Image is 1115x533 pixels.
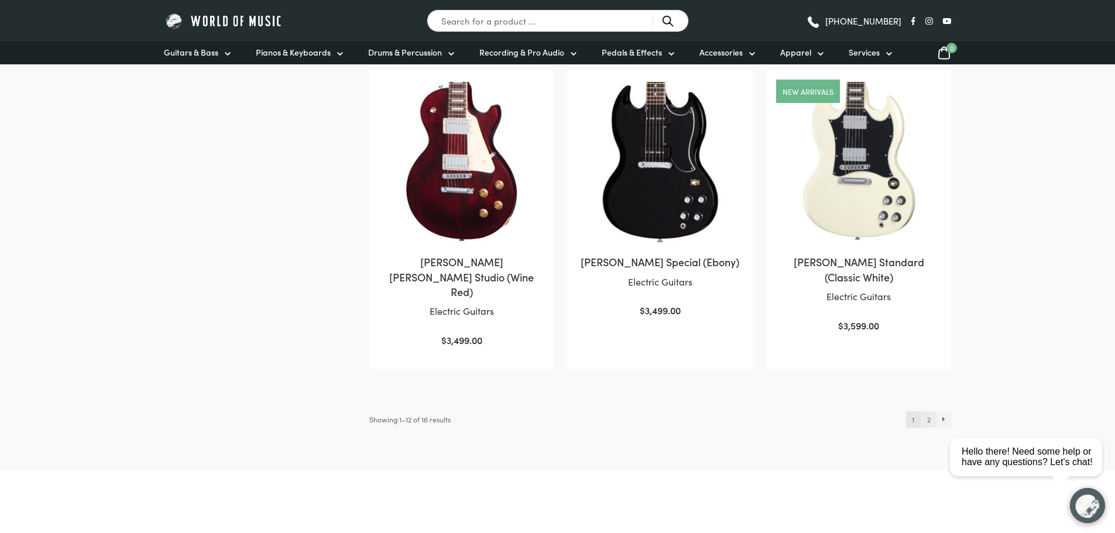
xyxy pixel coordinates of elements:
[579,82,740,243] img: Gibson SG Special Ebony body view
[825,16,901,25] span: [PHONE_NUMBER]
[906,411,951,428] nav: Product Pagination
[921,411,936,428] a: Page 2
[699,46,743,59] span: Accessories
[579,255,740,269] h2: [PERSON_NAME] Special (Ebony)
[780,46,811,59] span: Apparel
[937,411,952,428] a: →
[369,411,451,428] p: Showing 1–12 of 16 results
[427,9,689,32] input: Search for a product ...
[838,319,843,332] span: $
[849,46,880,59] span: Services
[381,82,542,348] a: [PERSON_NAME] [PERSON_NAME] Studio (Wine Red)Electric Guitars$3,499.00
[778,82,939,243] img: Gibson SG Standard Classic White close view
[368,46,442,59] span: Drums & Percussion
[256,46,331,59] span: Pianos & Keyboards
[602,46,662,59] span: Pedals & Effects
[164,12,284,30] img: World of Music
[164,46,218,59] span: Guitars & Bass
[806,12,901,30] a: [PHONE_NUMBER]
[640,304,681,317] bdi: 3,499.00
[946,43,957,53] span: 0
[381,304,542,319] p: Electric Guitars
[838,319,879,332] bdi: 3,599.00
[778,289,939,304] p: Electric Guitars
[778,255,939,284] h2: [PERSON_NAME] Standard (Classic White)
[441,333,447,346] span: $
[906,411,921,428] span: Page 1
[579,82,740,318] a: [PERSON_NAME] Special (Ebony)Electric Guitars$3,499.00
[381,82,542,243] img: Gibson Les Paul Studio Wine Red Body view
[640,304,645,317] span: $
[479,46,564,59] span: Recording & Pro Audio
[579,274,740,290] p: Electric Guitars
[945,404,1115,533] iframe: Chat with our support team
[381,255,542,299] h2: [PERSON_NAME] [PERSON_NAME] Studio (Wine Red)
[441,333,482,346] bdi: 3,499.00
[783,88,833,95] a: New arrivals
